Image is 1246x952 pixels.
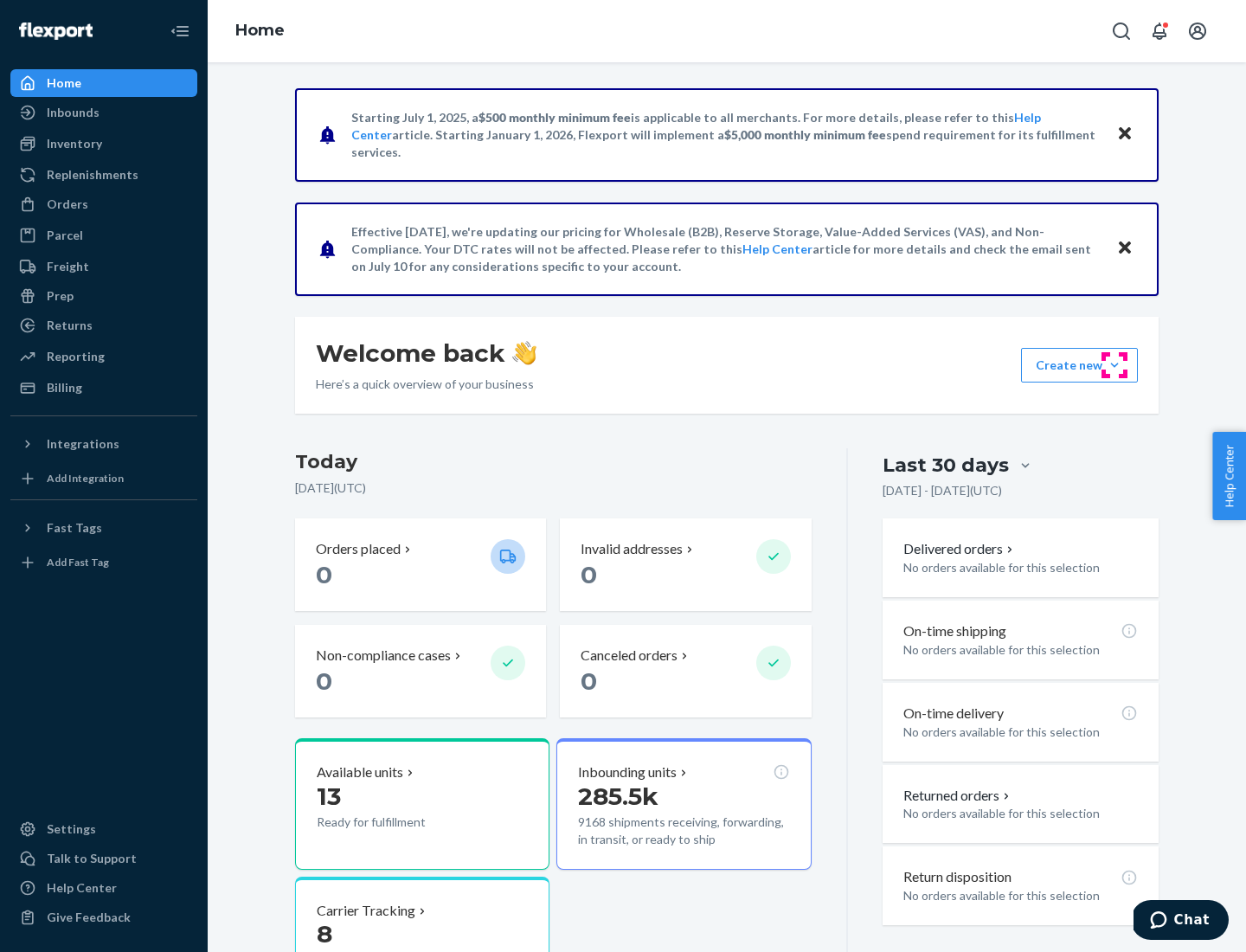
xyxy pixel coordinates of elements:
button: Available units13Ready for fulfillment [295,738,549,870]
p: 9168 shipments receiving, forwarding, in transit, or ready to ship [578,814,789,848]
img: Flexport logo [19,23,93,40]
button: Non-compliance cases 0 [295,625,546,717]
p: No orders available for this selection [903,559,1138,576]
div: Orders [47,196,88,213]
span: 8 [317,919,332,949]
button: Orders placed 0 [295,518,546,611]
div: Home [47,74,81,92]
a: Billing [10,374,197,402]
div: Billing [47,379,82,396]
p: No orders available for this selection [903,641,1138,659]
ol: breadcrumbs [222,6,299,56]
a: Settings [10,815,197,843]
div: Returns [47,317,93,334]
a: Help Center [742,241,812,256]
button: Delivered orders [903,539,1017,559]
div: Freight [47,258,89,275]
span: 13 [317,782,341,811]
a: Returns [10,312,197,339]
div: Add Fast Tag [47,555,109,569]
h1: Welcome back [316,338,536,369]
iframe: Opens a widget where you can chat to one of our agents [1134,900,1229,943]
div: Reporting [47,348,105,365]
button: Integrations [10,430,197,458]
button: Help Center [1212,432,1246,520]
a: Parcel [10,222,197,249]
p: Return disposition [903,867,1012,887]
a: Home [235,21,285,40]
button: Open Search Box [1104,14,1139,48]
a: Add Fast Tag [10,549,197,576]
a: Inventory [10,130,197,158]
div: Replenishments [47,166,138,183]
div: Inventory [47,135,102,152]
button: Close [1114,122,1136,147]
p: [DATE] - [DATE] ( UTC ) [883,482,1002,499]
button: Inbounding units285.5k9168 shipments receiving, forwarding, in transit, or ready to ship [556,738,811,870]
a: Orders [10,190,197,218]
p: No orders available for this selection [903,805,1138,822]
p: Ready for fulfillment [317,814,477,831]
div: Add Integration [47,471,124,486]
div: Integrations [47,435,119,453]
p: No orders available for this selection [903,887,1138,904]
span: 0 [581,560,597,589]
p: Canceled orders [581,646,678,666]
div: Prep [47,287,74,305]
span: 0 [581,666,597,696]
p: Carrier Tracking [317,901,415,921]
div: Settings [47,820,96,838]
div: Last 30 days [883,452,1009,479]
button: Returned orders [903,786,1013,806]
div: Inbounds [47,104,100,121]
button: Create new [1021,348,1138,383]
a: Freight [10,253,197,280]
span: 285.5k [578,782,658,811]
button: Open account menu [1180,14,1215,48]
span: 0 [316,560,332,589]
p: Invalid addresses [581,539,683,559]
p: Starting July 1, 2025, a is applicable to all merchants. For more details, please refer to this a... [351,109,1100,161]
a: Replenishments [10,161,197,189]
p: Here’s a quick overview of your business [316,376,536,393]
button: Fast Tags [10,514,197,542]
h3: Today [295,448,812,476]
div: Parcel [47,227,83,244]
p: Available units [317,762,403,782]
button: Talk to Support [10,845,197,872]
p: Non-compliance cases [316,646,451,666]
div: Give Feedback [47,909,131,926]
a: Home [10,69,197,97]
a: Help Center [10,874,197,902]
button: Close [1114,236,1136,261]
img: hand-wave emoji [512,341,536,365]
p: Inbounding units [578,762,677,782]
div: Help Center [47,879,117,897]
div: Fast Tags [47,519,102,537]
a: Inbounds [10,99,197,126]
span: $5,000 monthly minimum fee [724,127,886,142]
button: Give Feedback [10,904,197,931]
button: Canceled orders 0 [560,625,811,717]
span: 0 [316,666,332,696]
p: Effective [DATE], we're updating our pricing for Wholesale (B2B), Reserve Storage, Value-Added Se... [351,223,1100,275]
p: [DATE] ( UTC ) [295,479,812,497]
button: Close Navigation [163,14,197,48]
a: Prep [10,282,197,310]
p: On-time delivery [903,704,1004,724]
a: Add Integration [10,465,197,492]
button: Invalid addresses 0 [560,518,811,611]
button: Open notifications [1142,14,1177,48]
p: Orders placed [316,539,401,559]
div: Talk to Support [47,850,137,867]
span: $500 monthly minimum fee [478,110,631,125]
p: On-time shipping [903,621,1006,641]
a: Reporting [10,343,197,370]
p: No orders available for this selection [903,724,1138,741]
